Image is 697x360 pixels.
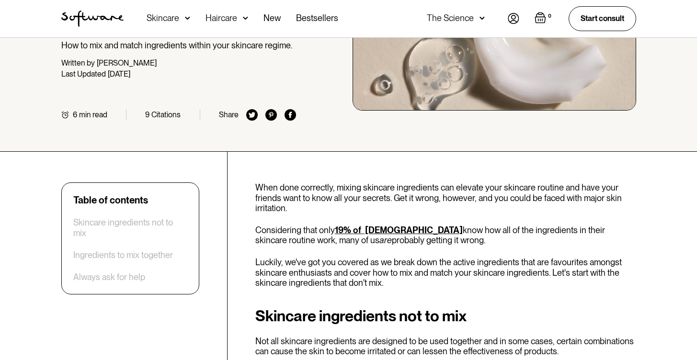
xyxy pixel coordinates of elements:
[73,250,173,260] a: Ingredients to mix together
[61,69,106,79] div: Last Updated
[285,109,296,121] img: facebook icon
[255,336,636,357] p: Not all skincare ingredients are designed to be used together and in some cases, certain combinat...
[73,272,145,282] a: Always ask for help
[206,13,237,23] div: Haircare
[243,13,248,23] img: arrow down
[427,13,474,23] div: The Science
[151,110,181,119] div: Citations
[219,110,239,119] div: Share
[108,69,130,79] div: [DATE]
[73,110,77,119] div: 6
[185,13,190,23] img: arrow down
[61,11,124,27] a: home
[73,194,148,206] div: Table of contents
[379,235,392,245] em: are
[255,257,636,288] p: Luckily, we've got you covered as we break down the active ingredients that are favourites amongs...
[569,6,636,31] a: Start consult
[145,110,149,119] div: 9
[147,13,179,23] div: Skincare
[79,110,107,119] div: min read
[546,12,553,21] div: 0
[480,13,485,23] img: arrow down
[255,225,636,246] p: Considering that only know how all of the ingredients in their skincare routine work, many of us ...
[61,58,95,67] div: Written by
[61,40,297,51] p: How to mix and match ingredients within your skincare regime.
[535,12,553,25] a: Open empty cart
[61,11,124,27] img: Software Logo
[335,225,463,235] a: 19% of [DEMOGRAPHIC_DATA]
[73,217,187,238] a: Skincare ingredients not to mix
[265,109,277,121] img: pinterest icon
[97,58,157,67] div: [PERSON_NAME]
[255,182,636,214] p: When done correctly, mixing skincare ingredients can elevate your skincare routine and have your ...
[255,307,636,325] h2: Skincare ingredients not to mix
[246,109,258,121] img: twitter icon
